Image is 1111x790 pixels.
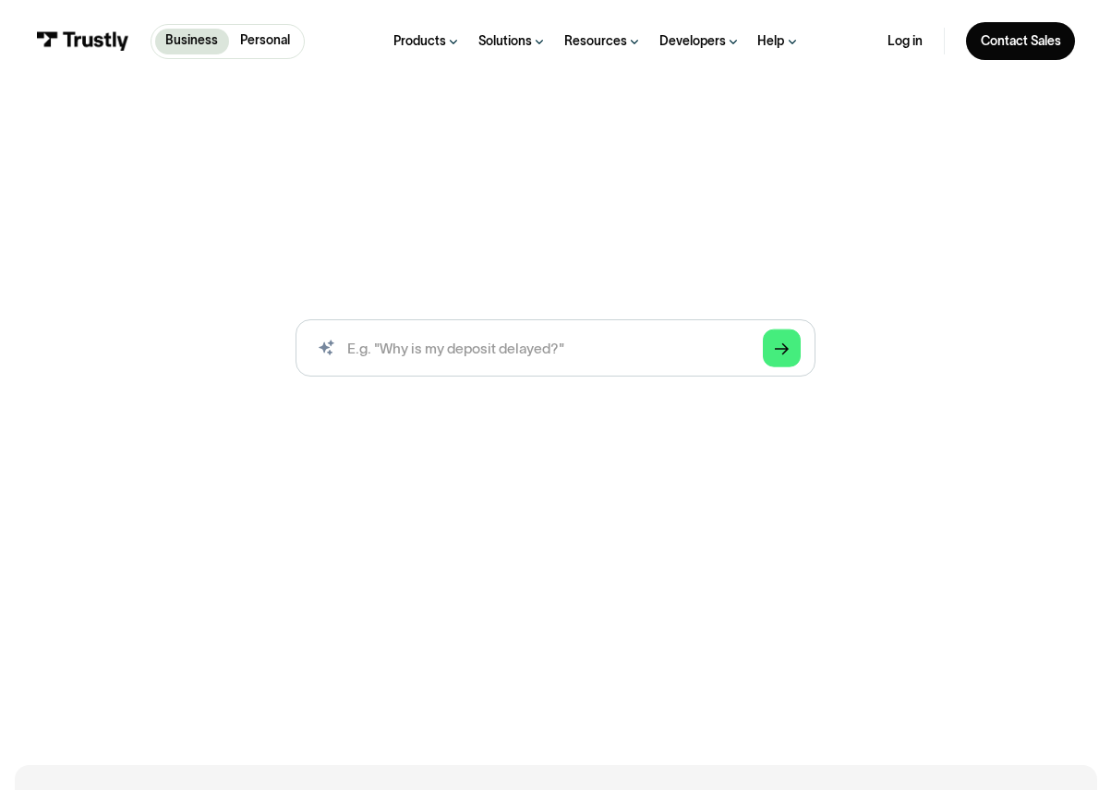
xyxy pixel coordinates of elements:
img: Trustly Logo [36,31,129,51]
a: Personal [229,29,300,54]
div: Developers [659,33,726,50]
input: search [296,319,815,377]
p: Personal [240,31,290,50]
div: Products [393,33,446,50]
form: Search [296,319,815,377]
div: Contact Sales [981,33,1061,50]
p: Business [165,31,218,50]
a: Contact Sales [966,22,1075,60]
div: Resources [564,33,627,50]
a: Log in [888,33,923,50]
div: Help [757,33,784,50]
div: Solutions [478,33,532,50]
a: Business [155,29,229,54]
